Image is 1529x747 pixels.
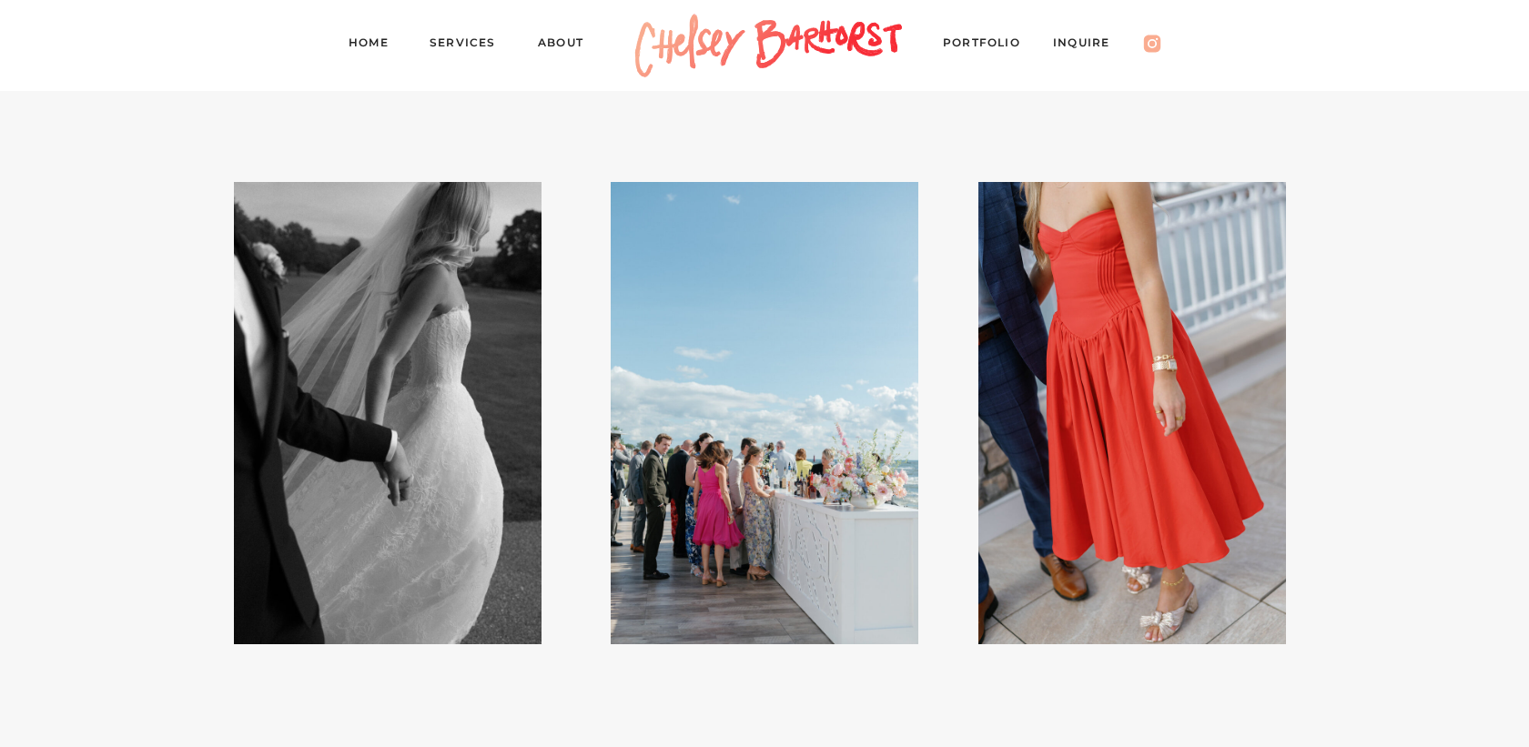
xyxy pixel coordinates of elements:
a: Services [430,33,511,58]
a: About [538,33,601,58]
a: Home [349,33,403,58]
a: Inquire [1053,33,1128,58]
a: PORTFOLIO [943,33,1038,58]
